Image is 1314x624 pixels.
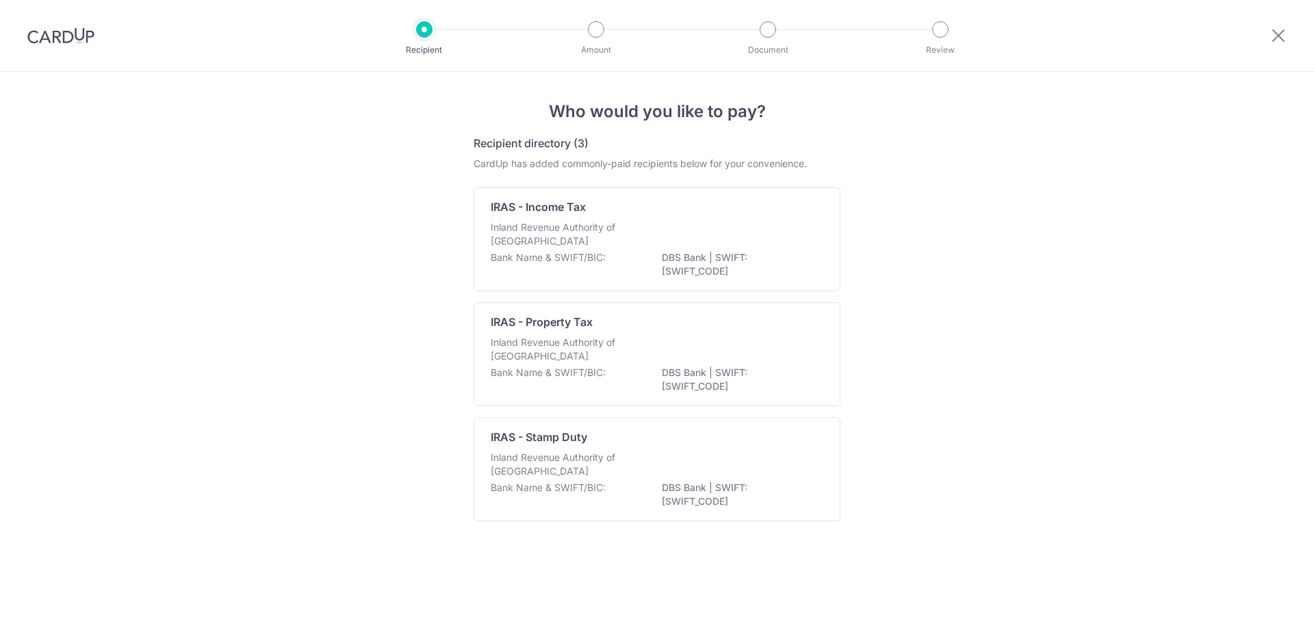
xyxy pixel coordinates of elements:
h5: Recipient directory (3) [474,135,589,151]
p: Recipient [374,43,475,57]
div: CardUp has added commonly-paid recipients below for your convenience. [474,157,840,171]
p: DBS Bank | SWIFT: [SWIFT_CODE] [662,481,815,508]
p: Inland Revenue Authority of [GEOGRAPHIC_DATA] [491,336,636,363]
p: Bank Name & SWIFT/BIC: [491,366,606,379]
p: Bank Name & SWIFT/BIC: [491,251,606,264]
p: DBS Bank | SWIFT: [SWIFT_CODE] [662,366,815,393]
p: Amount [545,43,647,57]
p: IRAS - Income Tax [491,199,586,215]
p: Inland Revenue Authority of [GEOGRAPHIC_DATA] [491,451,636,478]
p: DBS Bank | SWIFT: [SWIFT_CODE] [662,251,815,278]
h4: Who would you like to pay? [474,99,840,124]
p: Document [717,43,819,57]
p: Review [890,43,991,57]
iframe: ウィジェットを開いて詳しい情報を確認できます [1219,583,1300,617]
img: CardUp [27,27,94,44]
p: IRAS - Stamp Duty [491,429,587,445]
p: IRAS - Property Tax [491,314,593,330]
p: Bank Name & SWIFT/BIC: [491,481,606,495]
p: Inland Revenue Authority of [GEOGRAPHIC_DATA] [491,221,636,248]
